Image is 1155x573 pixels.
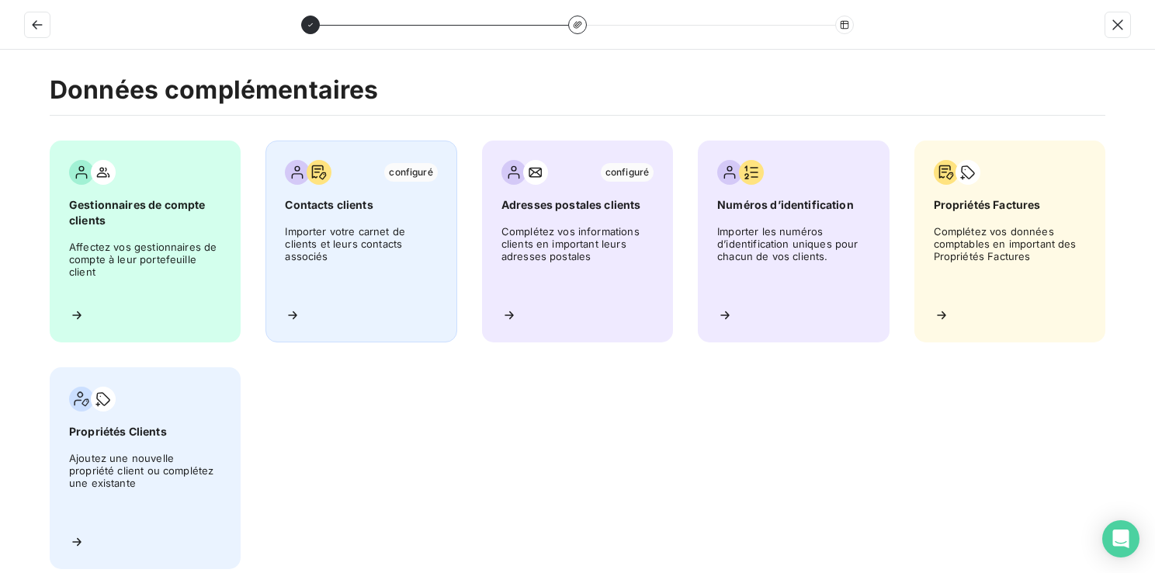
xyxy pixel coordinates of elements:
span: configuré [384,163,437,182]
div: Open Intercom Messenger [1102,520,1139,557]
span: Contacts clients [285,197,437,213]
span: Importer votre carnet de clients et leurs contacts associés [285,225,437,295]
span: configuré [601,163,654,182]
span: Adresses postales clients [501,197,654,213]
h2: Données complémentaires [50,75,1105,116]
span: Propriétés Clients [69,424,221,439]
span: Ajoutez une nouvelle propriété client ou complétez une existante [69,452,221,522]
span: Numéros d’identification [717,197,869,213]
span: Complétez vos données comptables en important des Propriétés Factures [934,225,1086,295]
span: Gestionnaires de compte clients [69,197,221,228]
span: Propriétés Factures [934,197,1086,213]
span: Affectez vos gestionnaires de compte à leur portefeuille client [69,241,221,295]
span: Complétez vos informations clients en important leurs adresses postales [501,225,654,295]
span: Importer les numéros d’identification uniques pour chacun de vos clients. [717,225,869,295]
